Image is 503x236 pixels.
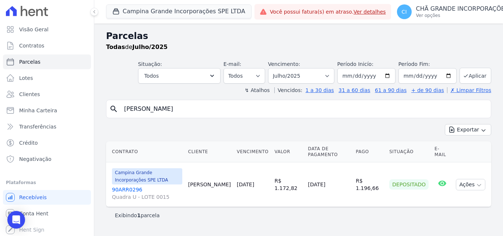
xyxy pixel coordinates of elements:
[234,141,271,162] th: Vencimento
[224,61,242,67] label: E-mail:
[106,43,125,50] strong: Todas
[271,162,305,207] td: R$ 1.172,82
[6,178,88,187] div: Plataformas
[109,105,118,113] i: search
[19,26,49,33] span: Visão Geral
[133,43,168,50] strong: Julho/2025
[115,212,160,219] p: Exibindo parcela
[3,22,91,37] a: Visão Geral
[305,141,353,162] th: Data de Pagamento
[3,87,91,102] a: Clientes
[432,141,453,162] th: E-mail
[337,61,373,67] label: Período Inicío:
[106,29,491,43] h2: Parcelas
[460,68,491,84] button: Aplicar
[112,186,182,201] a: 90ARR0296Quadra U - LOTE 0015
[306,87,334,93] a: 1 a 30 dias
[19,155,52,163] span: Negativação
[3,38,91,53] a: Contratos
[3,54,91,69] a: Parcelas
[3,119,91,134] a: Transferências
[185,162,234,207] td: [PERSON_NAME]
[338,87,370,93] a: 31 a 60 dias
[19,91,40,98] span: Clientes
[19,194,47,201] span: Recebíveis
[375,87,407,93] a: 61 a 90 dias
[19,42,44,49] span: Contratos
[106,43,168,52] p: de
[3,152,91,166] a: Negativação
[137,212,141,218] b: 1
[106,4,251,18] button: Campina Grande Incorporações SPE LTDA
[245,87,270,93] label: ↯ Atalhos
[138,68,221,84] button: Todos
[411,87,444,93] a: + de 90 dias
[3,190,91,205] a: Recebíveis
[19,58,41,66] span: Parcelas
[386,141,432,162] th: Situação
[7,211,25,229] div: Open Intercom Messenger
[144,71,159,80] span: Todos
[274,87,302,93] label: Vencidos:
[3,135,91,150] a: Crédito
[19,107,57,114] span: Minha Carteira
[3,206,91,221] a: Conta Hent
[445,124,491,135] button: Exportar
[353,162,386,207] td: R$ 1.196,66
[398,60,457,68] label: Período Fim:
[185,141,234,162] th: Cliente
[237,182,254,187] a: [DATE]
[447,87,491,93] a: ✗ Limpar Filtros
[305,162,353,207] td: [DATE]
[19,123,56,130] span: Transferências
[271,141,305,162] th: Valor
[389,179,429,190] div: Depositado
[3,103,91,118] a: Minha Carteira
[19,139,38,147] span: Crédito
[138,61,162,67] label: Situação:
[112,193,182,201] span: Quadra U - LOTE 0015
[353,9,386,15] a: Ver detalhes
[19,74,33,82] span: Lotes
[402,9,407,14] span: CI
[120,102,488,116] input: Buscar por nome do lote ou do cliente
[3,71,91,85] a: Lotes
[353,141,386,162] th: Pago
[268,61,300,67] label: Vencimento:
[112,168,182,184] span: Campina Grande Incorporações SPE LTDA
[106,141,185,162] th: Contrato
[270,8,386,16] span: Você possui fatura(s) em atraso.
[19,210,48,217] span: Conta Hent
[456,179,485,190] button: Ações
